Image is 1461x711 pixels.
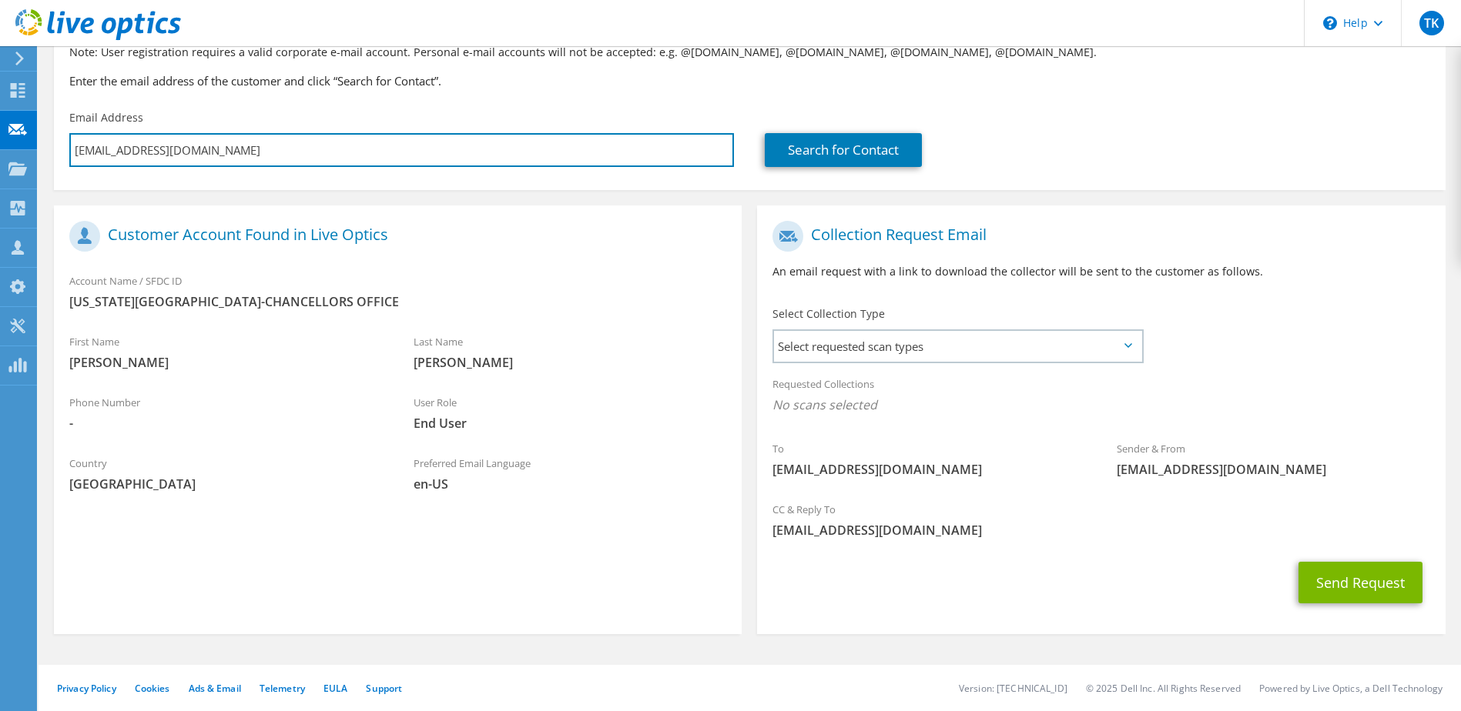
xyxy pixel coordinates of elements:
[1101,432,1446,486] div: Sender & From
[135,682,170,695] a: Cookies
[69,44,1430,61] p: Note: User registration requires a valid corporate e-mail account. Personal e-mail accounts will ...
[366,682,402,695] a: Support
[772,306,885,322] label: Select Collection Type
[69,110,143,125] label: Email Address
[1259,682,1443,695] li: Powered by Live Optics, a Dell Technology
[414,354,727,371] span: [PERSON_NAME]
[260,682,305,695] a: Telemetry
[54,265,742,318] div: Account Name / SFDC ID
[189,682,241,695] a: Ads & Email
[54,386,398,439] div: Phone Number
[414,415,727,432] span: End User
[959,682,1067,695] li: Version: [TECHNICAL_ID]
[54,447,398,500] div: Country
[54,325,398,379] div: First Name
[323,682,347,695] a: EULA
[772,263,1429,280] p: An email request with a link to download the collector will be sent to the customer as follows.
[757,493,1445,546] div: CC & Reply To
[757,368,1445,425] div: Requested Collections
[1086,682,1241,695] li: © 2025 Dell Inc. All Rights Reserved
[1117,461,1430,478] span: [EMAIL_ADDRESS][DOMAIN_NAME]
[765,133,922,167] a: Search for Contact
[69,293,726,310] span: [US_STATE][GEOGRAPHIC_DATA]-CHANCELLORS OFFICE
[772,522,1429,539] span: [EMAIL_ADDRESS][DOMAIN_NAME]
[398,325,742,379] div: Last Name
[69,221,719,252] h1: Customer Account Found in Live Optics
[69,72,1430,89] h3: Enter the email address of the customer and click “Search for Contact”.
[757,432,1101,486] div: To
[1298,562,1422,603] button: Send Request
[398,447,742,500] div: Preferred Email Language
[69,476,383,492] span: [GEOGRAPHIC_DATA]
[1323,16,1337,30] svg: \n
[1419,11,1444,35] span: TK
[772,221,1422,252] h1: Collection Request Email
[57,682,116,695] a: Privacy Policy
[69,354,383,371] span: [PERSON_NAME]
[774,331,1141,362] span: Select requested scan types
[772,396,1429,413] span: No scans selected
[772,461,1086,478] span: [EMAIL_ADDRESS][DOMAIN_NAME]
[69,415,383,432] span: -
[398,386,742,439] div: User Role
[414,476,727,492] span: en-US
